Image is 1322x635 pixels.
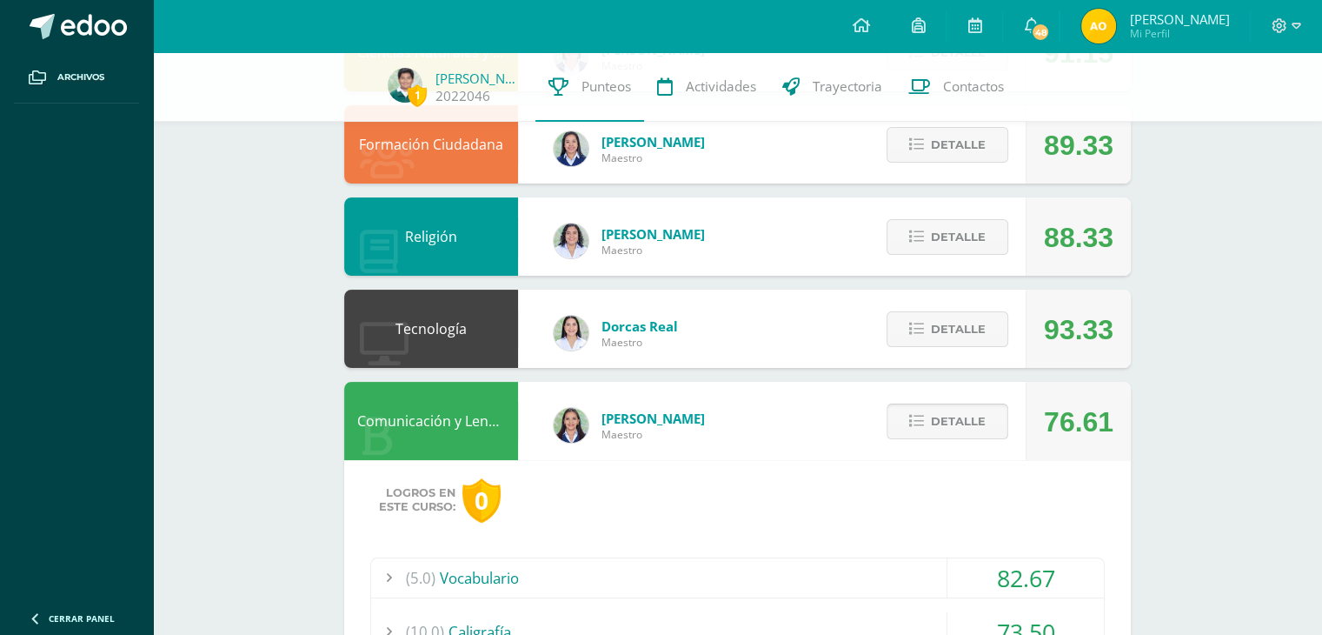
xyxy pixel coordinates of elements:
span: Detalle [931,129,986,161]
a: Contactos [895,52,1017,122]
a: Archivos [14,52,139,104]
img: f5c5029767746d4c9836cd884abc4dbb.png [554,408,588,443]
div: 0 [462,478,501,523]
a: Trayectoria [769,52,895,122]
span: Maestro [601,150,705,165]
div: Religión [344,197,518,276]
span: Detalle [931,221,986,253]
span: 48 [1031,23,1050,42]
span: Maestro [601,243,705,257]
div: Tecnología [344,290,518,368]
button: Detalle [887,219,1008,255]
a: Actividades [644,52,769,122]
div: 76.61 [1044,383,1113,461]
span: [PERSON_NAME] [601,133,705,150]
span: Punteos [581,77,631,96]
span: 1 [408,84,427,106]
a: Punteos [535,52,644,122]
span: Detalle [931,313,986,345]
span: Maestro [601,335,678,350]
span: Actividades [686,77,756,96]
span: Dorcas Real [601,317,678,335]
button: Detalle [887,404,1008,439]
div: 82.67 [947,558,1104,598]
div: 93.33 [1044,291,1113,369]
span: Cerrar panel [49,612,115,625]
span: Logros en este curso: [379,486,455,514]
div: 88.33 [1044,198,1113,277]
span: [PERSON_NAME] [601,225,705,243]
img: be86f1430f5fbfb0078a79d329e704bb.png [554,316,588,351]
img: 118932b65603b730edd868c933d683ea.png [1081,9,1116,43]
span: Contactos [943,77,1004,96]
img: 5833435b0e0c398ee4b261d46f102b9b.png [554,224,588,258]
span: Archivos [57,70,104,84]
span: Trayectoria [813,77,882,96]
span: Mi Perfil [1129,26,1229,41]
div: Vocabulario [371,558,1104,598]
a: [PERSON_NAME] [435,70,522,87]
span: [PERSON_NAME] [601,410,705,427]
img: 0720b70caab395a5f554da48e8831271.png [554,131,588,166]
button: Detalle [887,127,1008,163]
button: Detalle [887,311,1008,347]
span: [PERSON_NAME] [1129,10,1229,28]
span: Maestro [601,427,705,442]
a: 2022046 [435,87,490,105]
img: 2682adfb1f1d34465849ad3628fbdeaa.png [388,68,422,103]
span: (5.0) [406,558,435,598]
span: Detalle [931,405,986,438]
div: Formación Ciudadana [344,105,518,184]
div: Comunicación y Lenguaje L1 [344,382,518,460]
div: 89.33 [1044,106,1113,184]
